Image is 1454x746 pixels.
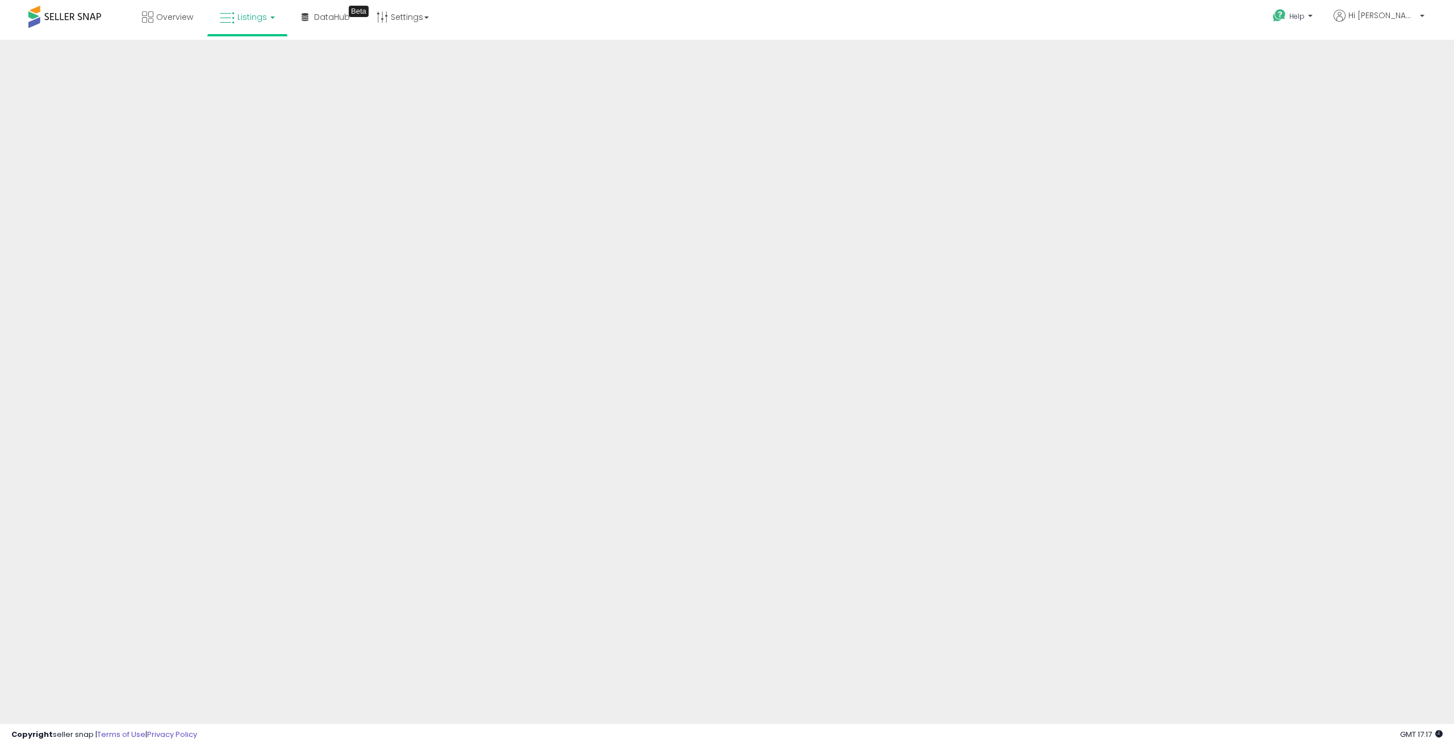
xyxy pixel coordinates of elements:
[156,11,193,23] span: Overview
[1400,729,1443,740] span: 2025-10-8 17:17 GMT
[1272,9,1286,23] i: Get Help
[11,730,197,740] div: seller snap | |
[237,11,267,23] span: Listings
[97,729,145,740] a: Terms of Use
[1348,10,1417,21] span: Hi [PERSON_NAME]
[349,6,369,17] div: Tooltip anchor
[147,729,197,740] a: Privacy Policy
[314,11,350,23] span: DataHub
[1334,10,1424,35] a: Hi [PERSON_NAME]
[11,729,53,740] strong: Copyright
[1289,11,1305,21] span: Help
